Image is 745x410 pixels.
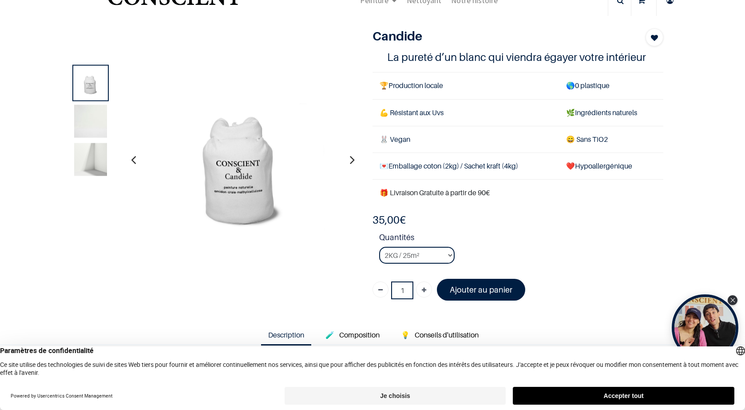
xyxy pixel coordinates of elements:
[145,62,340,257] img: Product image
[380,81,388,90] span: 🏆
[450,285,512,294] font: Ajouter au panier
[74,66,107,99] img: Product image
[339,330,380,339] span: Composition
[74,143,107,176] img: Product image
[372,28,620,44] h1: Candide
[74,105,107,137] img: Product image
[672,294,738,361] div: Tolstoy bubble widget
[559,126,663,153] td: ans TiO2
[566,135,580,144] span: 😄 S
[380,135,410,144] span: 🐰 Vegan
[372,281,388,297] a: Supprimer
[566,108,575,117] span: 🌿
[437,279,525,301] a: Ajouter au panier
[380,108,444,117] span: 💪 Résistant aux Uvs
[379,231,663,247] strong: Quantités
[415,330,479,339] span: Conseils d'utilisation
[559,99,663,126] td: Ingrédients naturels
[416,281,432,297] a: Ajouter
[380,188,490,197] font: 🎁 Livraison Gratuite à partir de 90€
[372,72,559,99] td: Production locale
[380,161,388,170] span: 💌
[646,28,663,46] button: Add to wishlist
[325,330,334,339] span: 🧪
[268,330,304,339] span: Description
[566,81,575,90] span: 🌎
[387,50,649,64] h4: La pureté d’un blanc qui viendra égayer votre intérieur
[559,72,663,99] td: 0 plastique
[372,153,559,179] td: Emballage coton (2kg) / Sachet kraft (4kg)
[8,8,34,34] button: Open chat widget
[372,213,406,226] b: €
[372,213,400,226] span: 35,00
[651,32,658,43] span: Add to wishlist
[672,294,738,361] div: Open Tolstoy widget
[728,295,737,305] div: Close Tolstoy widget
[672,294,738,361] div: Open Tolstoy
[401,330,410,339] span: 💡
[559,153,663,179] td: ❤️Hypoallergénique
